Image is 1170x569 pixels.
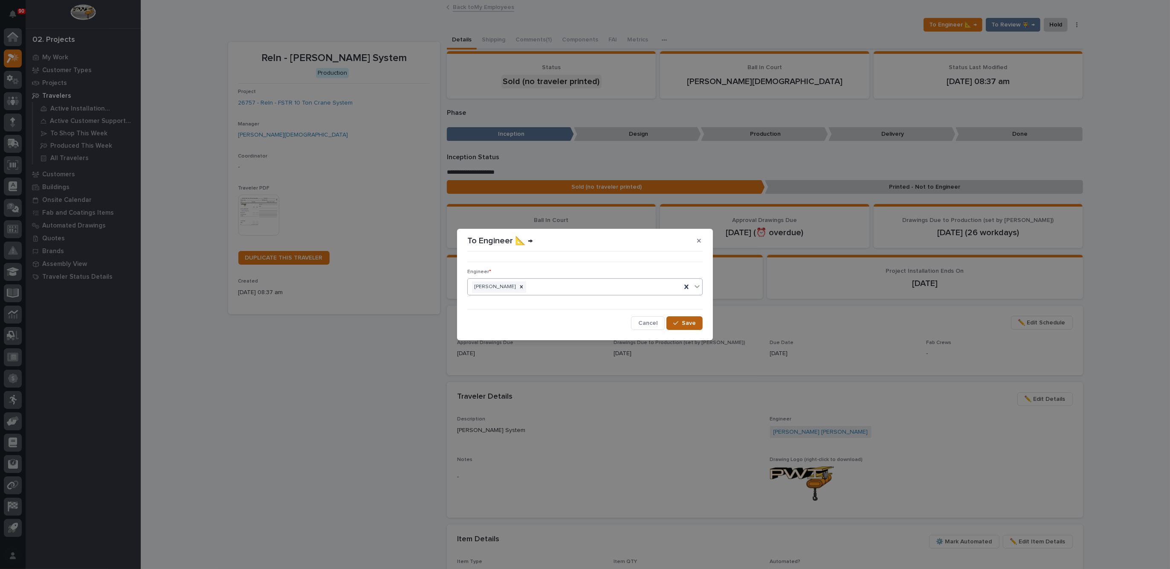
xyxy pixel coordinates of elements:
span: Save [682,319,696,327]
p: To Engineer 📐 → [467,236,533,246]
span: Cancel [638,319,657,327]
button: Save [666,316,703,330]
span: Engineer [467,269,491,274]
button: Cancel [631,316,665,330]
div: [PERSON_NAME] [472,281,517,293]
